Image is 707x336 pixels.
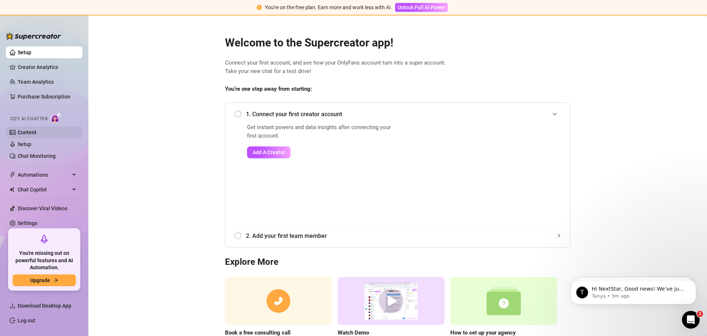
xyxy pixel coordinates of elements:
a: Log out [18,318,35,323]
a: Purchase Subscription [18,91,77,103]
span: exclamation-circle [257,5,262,10]
span: Chat Copilot [18,184,70,195]
span: thunderbolt [10,172,15,178]
span: Automations [18,169,70,181]
iframe: Intercom notifications message [560,264,707,316]
span: 2. Add your first team member [246,231,561,240]
strong: You’re one step away from starting: [225,86,312,92]
img: supercreator demo [338,277,444,325]
span: download [10,303,15,309]
span: arrow-right [53,278,58,283]
a: Content [18,129,36,135]
a: Creator Analytics [18,61,77,73]
strong: How to set up your agency [450,329,516,336]
button: Unlock Full AI Power [395,3,448,12]
span: Download Desktop App [18,303,71,309]
button: Add A Creator [247,146,291,158]
span: Unlock Full AI Power [398,4,445,10]
span: Connect your first account, and see how your OnlyFans account turn into a super account. Take you... [225,59,570,76]
img: AI Chatter [50,112,62,123]
a: Chat Monitoring [18,153,56,159]
span: rocket [40,235,49,243]
button: Upgradearrow-right [13,274,76,286]
span: Upgrade [30,277,50,283]
div: 2. Add your first team member [234,227,561,245]
img: setup agency guide [450,277,557,325]
div: 1. Connect your first creator account [234,105,561,123]
span: Izzy AI Chatter [10,115,48,122]
strong: Book a free consulting call [225,329,291,336]
h3: Explore More [225,256,570,268]
a: Settings [18,220,37,226]
img: Chat Copilot [10,187,14,192]
iframe: Intercom live chat [682,311,700,329]
span: expanded [552,112,557,116]
img: logo-BBDzfeDw.svg [6,32,61,40]
a: Setup [18,49,31,55]
span: You're on the free plan. Earn more and work less with AI. [265,4,392,10]
span: 1. Connect your first creator account [246,110,561,119]
a: Team Analytics [18,79,54,85]
h2: Welcome to the Supercreator app! [225,36,570,50]
img: consulting call [225,277,332,325]
span: Get instant powers and data insights after connecting your first account. [247,123,395,141]
a: Setup [18,141,31,147]
span: collapsed [557,233,561,238]
span: 2 [697,311,703,317]
a: Unlock Full AI Power [395,4,448,10]
strong: Watch Demo [338,329,369,336]
iframe: Add Creators [414,123,561,218]
a: Add A Creator [247,146,395,158]
a: Discover Viral Videos [18,205,67,211]
span: You're missing out on powerful features and AI Automation. [13,250,76,271]
span: Add A Creator [253,149,285,155]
